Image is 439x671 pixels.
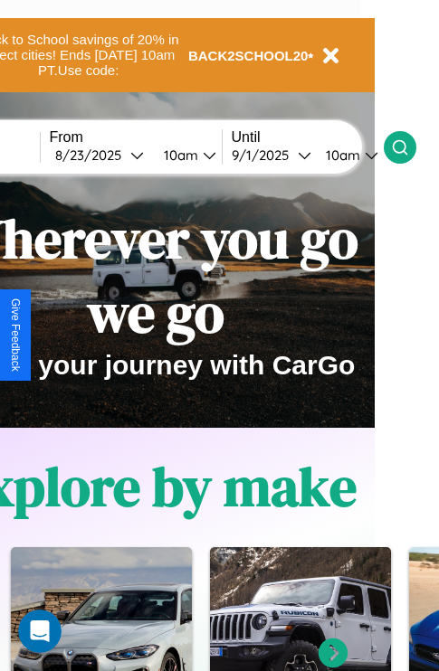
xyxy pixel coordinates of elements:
div: 10am [317,146,365,164]
label: Until [232,129,384,146]
div: Give Feedback [9,298,22,372]
button: 8/23/2025 [50,146,149,165]
div: 8 / 23 / 2025 [55,146,130,164]
iframe: Intercom live chat [18,610,62,653]
div: 9 / 1 / 2025 [232,146,298,164]
b: BACK2SCHOOL20 [188,48,309,63]
button: 10am [311,146,384,165]
button: 10am [149,146,222,165]
label: From [50,129,222,146]
div: 10am [155,146,203,164]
